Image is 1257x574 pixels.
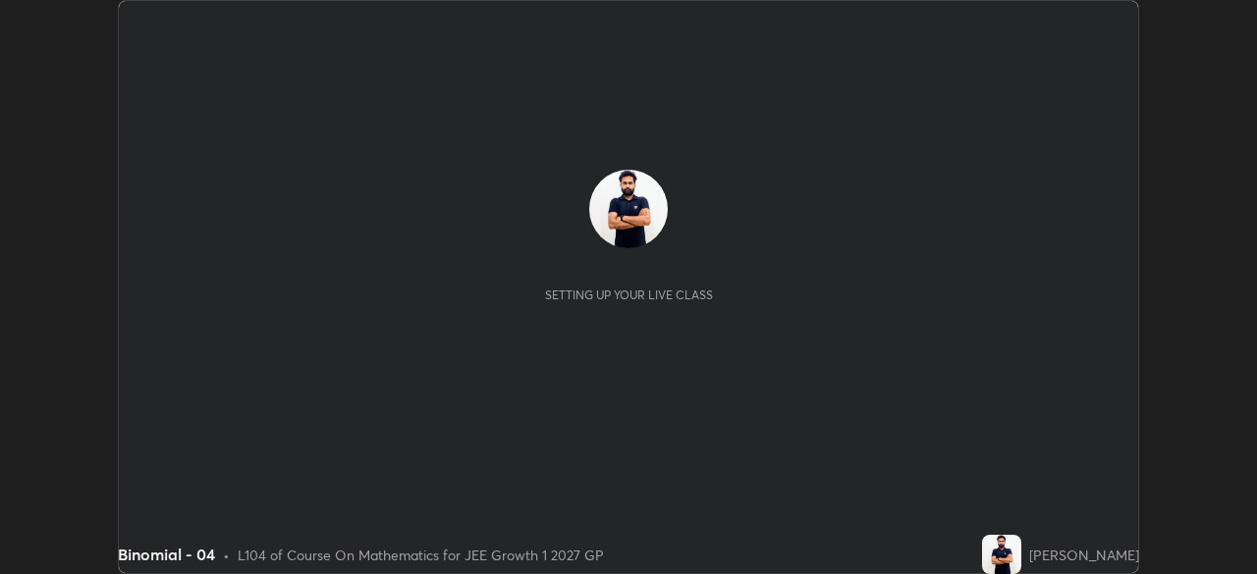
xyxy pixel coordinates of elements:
div: Binomial - 04 [118,543,215,566]
div: Setting up your live class [545,287,713,302]
div: [PERSON_NAME] [1029,545,1139,565]
img: c762b1e83f204c718afb845cbc6a9ba5.jpg [982,535,1021,574]
div: L104 of Course On Mathematics for JEE Growth 1 2027 GP [238,545,604,565]
img: c762b1e83f204c718afb845cbc6a9ba5.jpg [589,170,668,248]
div: • [223,545,230,565]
